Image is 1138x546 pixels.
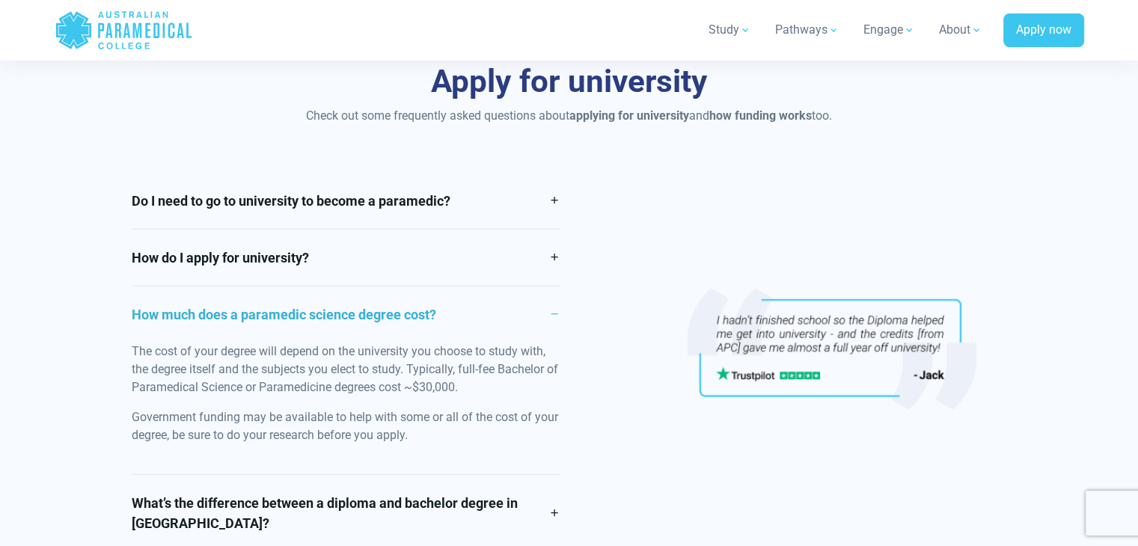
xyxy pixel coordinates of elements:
a: How much does a paramedic science degree cost? [132,286,560,343]
a: Pathways [766,9,848,51]
strong: how funding works [709,108,812,123]
p: Check out some frequently asked questions about and too. [132,107,1007,125]
a: Australian Paramedical College [55,6,193,55]
a: Apply now [1003,13,1084,48]
a: Engage [854,9,924,51]
h3: Apply for university [132,63,1007,101]
a: About [930,9,991,51]
p: Government funding may be available to help with some or all of the cost of your degree, be sure ... [132,408,560,444]
p: The cost of your degree will depend on the university you choose to study with, the degree itself... [132,343,560,396]
a: How do I apply for university? [132,230,560,286]
a: Do I need to go to university to become a paramedic? [132,173,560,229]
strong: applying for university [569,108,689,123]
a: Study [700,9,760,51]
